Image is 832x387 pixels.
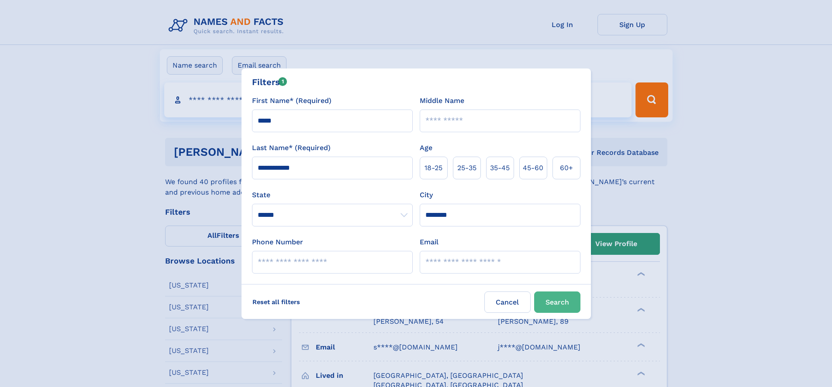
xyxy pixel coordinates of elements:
label: Reset all filters [247,291,306,312]
button: Search [534,291,580,313]
label: Age [420,143,432,153]
label: State [252,190,413,200]
span: 45‑60 [523,163,543,173]
label: Cancel [484,291,531,313]
span: 18‑25 [425,163,442,173]
span: 35‑45 [490,163,510,173]
span: 25‑35 [457,163,476,173]
label: First Name* (Required) [252,96,331,106]
span: 60+ [560,163,573,173]
label: Last Name* (Required) [252,143,331,153]
label: Middle Name [420,96,464,106]
label: Phone Number [252,237,303,247]
label: City [420,190,433,200]
div: Filters [252,75,287,89]
label: Email [420,237,438,247]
